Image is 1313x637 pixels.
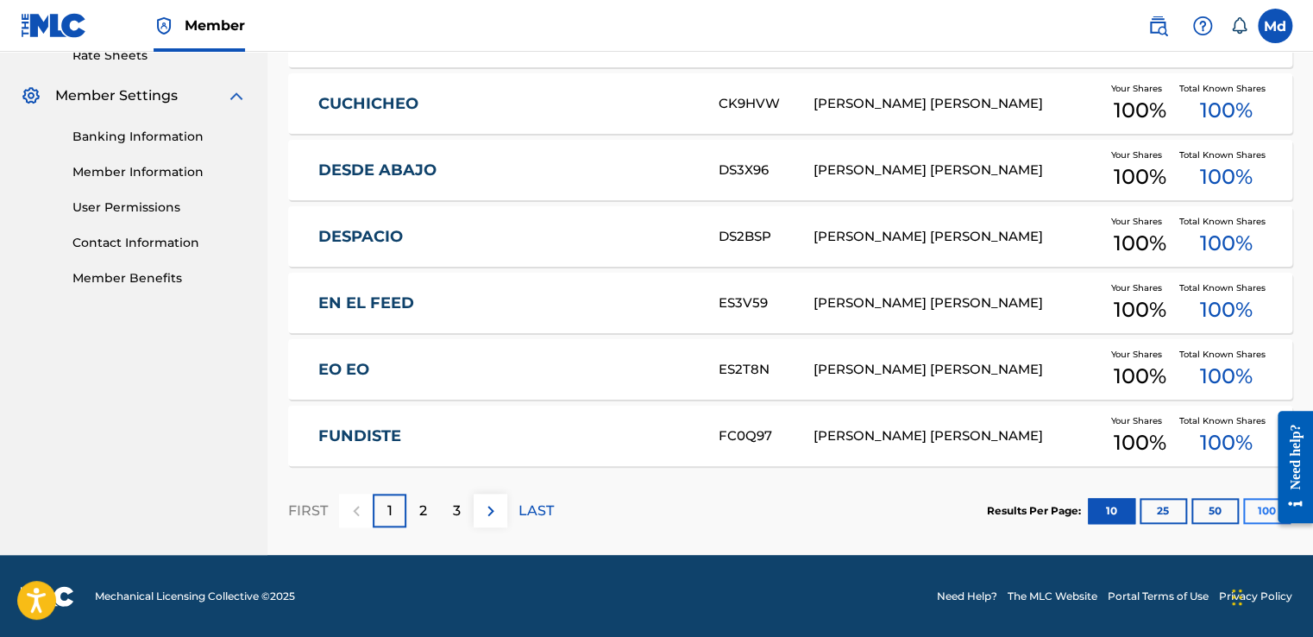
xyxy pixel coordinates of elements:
span: Total Known Shares [1179,281,1272,294]
span: 100 % [1113,361,1165,392]
img: help [1192,16,1213,36]
span: 100 % [1199,427,1252,458]
div: Arrastrar [1232,571,1242,623]
span: Your Shares [1110,82,1168,95]
span: 100 % [1113,95,1165,126]
span: Your Shares [1110,148,1168,161]
div: [PERSON_NAME] [PERSON_NAME] [814,227,1100,247]
p: LAST [518,501,554,521]
button: 10 [1088,498,1135,524]
img: Member Settings [21,85,41,106]
img: Top Rightsholder [154,16,174,36]
span: Your Shares [1110,215,1168,228]
span: Your Shares [1110,414,1168,427]
span: Member [185,16,245,35]
p: 2 [419,501,427,521]
a: Need Help? [937,589,997,604]
p: 3 [453,501,461,521]
a: The MLC Website [1008,589,1097,604]
div: Widget de chat [1227,554,1313,637]
iframe: Resource Center [1265,398,1313,537]
span: 100 % [1199,161,1252,192]
span: 100 % [1199,294,1252,325]
div: [PERSON_NAME] [PERSON_NAME] [814,293,1100,313]
div: ES3V59 [718,293,814,313]
div: [PERSON_NAME] [PERSON_NAME] [814,161,1100,180]
a: DESPACIO [318,227,695,247]
span: Total Known Shares [1179,414,1272,427]
span: Member Settings [55,85,178,106]
div: [PERSON_NAME] [PERSON_NAME] [814,426,1100,446]
iframe: Chat Widget [1227,554,1313,637]
a: Member Information [72,163,247,181]
span: 100 % [1113,228,1165,259]
a: Portal Terms of Use [1108,589,1209,604]
span: Total Known Shares [1179,82,1272,95]
button: 25 [1140,498,1187,524]
a: Privacy Policy [1219,589,1292,604]
div: ES2T8N [718,360,814,380]
a: Member Benefits [72,269,247,287]
img: MLC Logo [21,13,87,38]
a: DESDE ABAJO [318,161,695,180]
p: FIRST [288,501,328,521]
a: Contact Information [72,234,247,252]
span: Total Known Shares [1179,215,1272,228]
a: EN EL FEED [318,293,695,313]
img: expand [226,85,247,106]
p: 1 [387,501,393,521]
span: 100 % [1199,228,1252,259]
div: DS3X96 [718,161,814,180]
div: Help [1185,9,1220,43]
div: FC0Q97 [718,426,814,446]
span: Total Known Shares [1179,348,1272,361]
div: DS2BSP [718,227,814,247]
span: 100 % [1199,361,1252,392]
a: EO EO [318,360,695,380]
span: 100 % [1113,294,1165,325]
span: Mechanical Licensing Collective © 2025 [95,589,295,604]
img: right [481,501,501,521]
p: Results Per Page: [987,503,1085,519]
a: Rate Sheets [72,47,247,65]
a: CUCHICHEO [318,94,695,114]
a: Public Search [1140,9,1175,43]
a: FUNDISTE [318,426,695,446]
div: [PERSON_NAME] [PERSON_NAME] [814,94,1100,114]
a: Banking Information [72,128,247,146]
div: [PERSON_NAME] [PERSON_NAME] [814,360,1100,380]
button: 100 [1243,498,1291,524]
span: 100 % [1199,95,1252,126]
span: Your Shares [1110,348,1168,361]
div: Notifications [1230,17,1247,35]
img: search [1147,16,1168,36]
span: Your Shares [1110,281,1168,294]
a: User Permissions [72,199,247,217]
div: User Menu [1258,9,1292,43]
span: 100 % [1113,427,1165,458]
img: logo [21,586,74,607]
span: 100 % [1113,161,1165,192]
button: 50 [1191,498,1239,524]
div: CK9HVW [718,94,814,114]
span: Total Known Shares [1179,148,1272,161]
